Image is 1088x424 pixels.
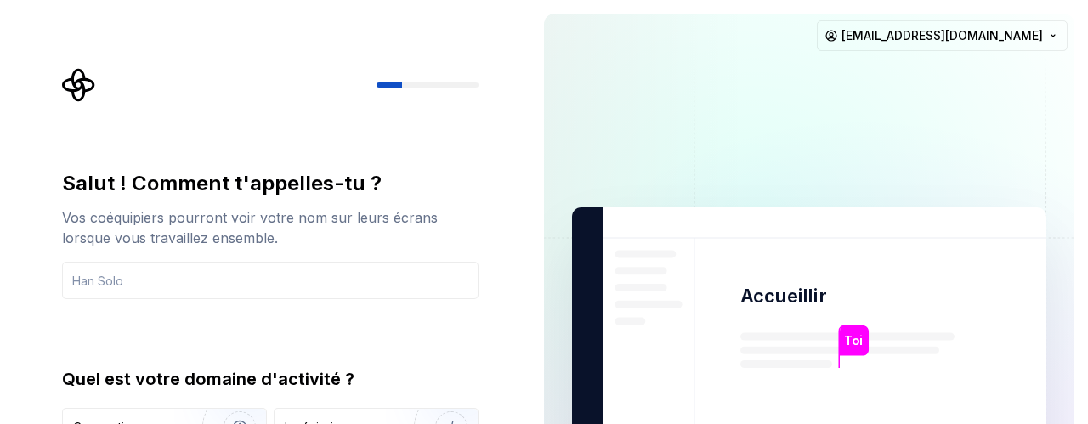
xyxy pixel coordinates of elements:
[817,20,1068,51] button: [EMAIL_ADDRESS][DOMAIN_NAME]
[841,28,1043,42] font: [EMAIL_ADDRESS][DOMAIN_NAME]
[62,369,354,389] font: Quel est votre domaine d'activité ?
[62,68,96,102] svg: Logo Supernova
[844,333,863,348] font: Toi
[62,209,438,246] font: Vos coéquipiers pourront voir votre nom sur leurs écrans lorsque vous travaillez ensemble.
[62,171,382,195] font: Salut ! Comment t'appelles-tu ?
[740,285,827,307] font: Accueillir
[62,262,479,299] input: Han Solo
